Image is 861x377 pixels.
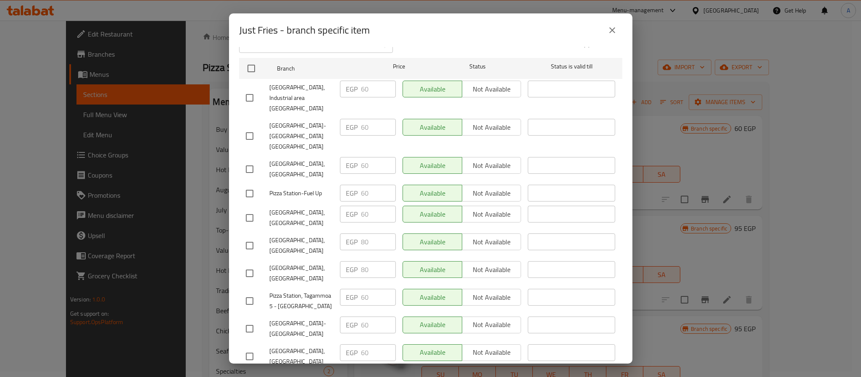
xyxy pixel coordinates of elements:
p: EGP [346,264,358,275]
p: EGP [346,209,358,219]
p: EGP [346,292,358,302]
p: EGP [346,320,358,330]
input: Please enter price [361,81,396,97]
span: [GEOGRAPHIC_DATA], [GEOGRAPHIC_DATA] [269,263,333,284]
p: 0 branche(s) are selected [560,40,622,49]
span: [GEOGRAPHIC_DATA], Industrial area [GEOGRAPHIC_DATA] [269,82,333,114]
input: Please enter price [361,233,396,250]
p: EGP [346,188,358,198]
span: [GEOGRAPHIC_DATA], [GEOGRAPHIC_DATA] [269,207,333,228]
h2: Just Fries - branch specific item [239,24,370,37]
button: close [602,20,622,40]
input: Please enter price [361,317,396,333]
input: Please enter price [361,261,396,278]
span: [GEOGRAPHIC_DATA]-[GEOGRAPHIC_DATA] [GEOGRAPHIC_DATA] [269,120,333,152]
p: EGP [346,237,358,247]
input: Please enter price [361,157,396,174]
p: EGP [346,84,358,94]
input: Please enter price [361,344,396,361]
input: Please enter price [361,119,396,136]
span: Price [371,61,427,72]
span: Pizza Station, Tagammoa 5 - [GEOGRAPHIC_DATA] [269,291,333,312]
span: [GEOGRAPHIC_DATA], [GEOGRAPHIC_DATA] [269,235,333,256]
span: [GEOGRAPHIC_DATA], [GEOGRAPHIC_DATA] [269,346,333,367]
span: [GEOGRAPHIC_DATA],[GEOGRAPHIC_DATA] [269,159,333,180]
p: EGP [346,160,358,170]
span: [GEOGRAPHIC_DATA]-[GEOGRAPHIC_DATA] [269,318,333,339]
p: EGP [346,122,358,132]
input: Please enter price [361,185,396,202]
span: Status is valid till [528,61,615,72]
span: Pizza Station-Fuel Up [269,188,333,199]
input: Please enter price [361,289,396,306]
input: Please enter price [361,206,396,223]
span: Branch [277,63,364,74]
span: Status [434,61,521,72]
p: EGP [346,348,358,358]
